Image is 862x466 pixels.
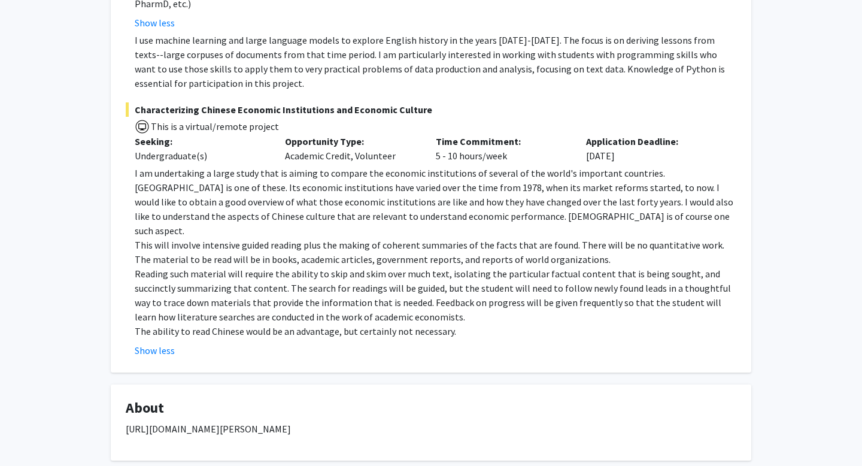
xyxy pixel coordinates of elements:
[135,134,267,149] p: Seeking:
[577,134,727,163] div: [DATE]
[9,412,51,457] iframe: Chat
[135,166,736,238] p: I am undertaking a large study that is aiming to compare the economic institutions of several of ...
[586,134,718,149] p: Application Deadline:
[126,422,736,436] p: [URL][DOMAIN_NAME][PERSON_NAME]
[135,343,175,358] button: Show less
[135,324,736,338] p: The ability to read Chinese would be an advantage, but certainly not necessary.
[135,238,736,267] p: This will involve intensive guided reading plus the making of coherent summaries of the facts tha...
[436,134,568,149] p: Time Commitment:
[135,267,736,324] p: Reading such material will require the ability to skip and skim over much text, isolating the par...
[135,149,267,163] div: Undergraduate(s)
[150,120,279,132] span: This is a virtual/remote project
[135,16,175,30] button: Show less
[276,134,426,163] div: Academic Credit, Volunteer
[126,102,736,117] span: Characterizing Chinese Economic Institutions and Economic Culture
[135,33,736,90] p: I use machine learning and large language models to explore English history in the years [DATE]-[...
[285,134,417,149] p: Opportunity Type:
[427,134,577,163] div: 5 - 10 hours/week
[126,400,736,417] h4: About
